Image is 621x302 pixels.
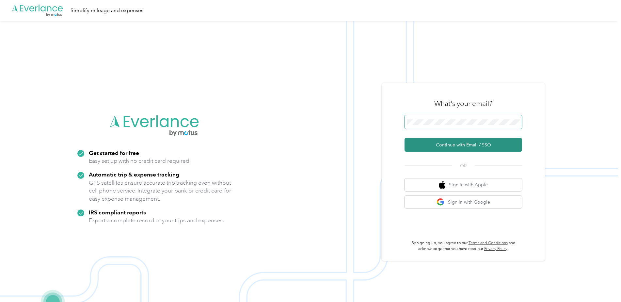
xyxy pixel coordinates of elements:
[452,162,475,169] span: OR
[89,179,231,203] p: GPS satellites ensure accurate trip tracking even without cell phone service. Integrate your bank...
[439,181,445,189] img: apple logo
[405,240,522,252] p: By signing up, you agree to our and acknowledge that you have read our .
[89,171,179,178] strong: Automatic trip & expense tracking
[89,157,189,165] p: Easy set up with no credit card required
[434,99,492,108] h3: What's your email?
[71,7,143,15] div: Simplify mileage and expenses
[405,178,522,191] button: apple logoSign in with Apple
[405,196,522,209] button: google logoSign in with Google
[405,138,522,152] button: Continue with Email / SSO
[484,246,507,251] a: Privacy Policy
[89,216,224,225] p: Export a complete record of your trips and expenses.
[469,241,508,245] a: Terms and Conditions
[437,198,445,206] img: google logo
[89,149,139,156] strong: Get started for free
[89,209,146,216] strong: IRS compliant reports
